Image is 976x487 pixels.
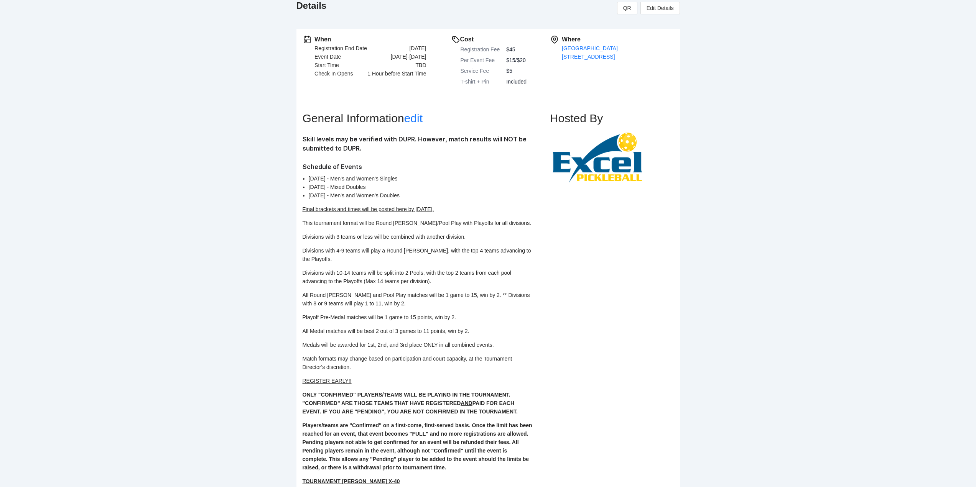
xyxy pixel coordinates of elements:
p: Playoff Pre-Medal matches will be 1 game to 15 points, win by 2. [303,313,533,321]
p: Medals will be awarded for 1st, 2nd, and 3rd place ONLY in all combined events. [303,341,533,349]
p: Match formats may change based on participation and court capacity, at the Tournament Director's ... [303,354,533,371]
span: QR [623,4,631,12]
button: QR [617,2,637,14]
td: Included [506,76,527,87]
div: 1 Hour before Start Time [367,69,426,78]
h2: General Information [303,112,550,125]
div: When [314,35,426,44]
u: REGISTER EARLY!! [303,378,352,384]
img: excel.png [550,131,646,184]
u: Final brackets and times will be posted here by [DATE]. [303,206,434,212]
p: All Round [PERSON_NAME] and Pool Play matches will be 1 game to 15, win by 2. ** Divisions with 8... [303,291,533,308]
span: Edit Details [647,4,674,12]
p: All Medal matches will be best 2 out of 3 games to 11 points, win by 2. [303,327,533,335]
p: Divisions with 3 teams or less will be combined with another division. [303,233,533,241]
div: Check In Opens [314,69,353,78]
td: $5 [506,66,527,76]
td: $45 [506,44,527,55]
button: Edit Details [640,2,680,14]
th: Registration Fee [460,44,506,55]
strong: Players/teams are "Confirmed" on a first-come, first-served basis. Once the limit has been reache... [303,422,532,471]
p: This tournament format will be Round [PERSON_NAME]/Pool Play with Playoffs for all divisions. [303,219,533,227]
th: Per Event Fee [460,55,506,66]
div: [DATE] [409,44,426,52]
li: [DATE] - Men's and Women's Singles [309,174,533,183]
div: Where [562,35,673,44]
strong: ONLY "CONFIRMED" PLAYERS/TEAMS WILL BE PLAYING IN THE TOURNAMENT. "CONFIRMED" ARE THOSE TEAMS THA... [303,392,518,415]
p: Divisions with 10-14 teams will be split into 2 Pools, with the top 2 teams from each pool advanc... [303,269,533,285]
h3: Schedule of Events [303,162,533,171]
div: Start Time [314,61,339,69]
a: edit [404,112,423,125]
div: Event Date [314,52,341,61]
th: T-shirt + Pin [460,76,506,87]
u: AND [461,400,472,406]
th: Service Fee [460,66,506,76]
div: TBD [416,61,426,69]
td: $15/$20 [506,55,527,66]
li: [DATE] - Mixed Doubles [309,183,533,191]
a: [GEOGRAPHIC_DATA][STREET_ADDRESS] [562,45,618,60]
u: TOURNAMENT [PERSON_NAME] X-40 [303,478,400,484]
div: Cost [460,35,527,44]
li: [DATE] - Men's and Women's Doubles [309,191,533,200]
h3: Skill levels may be verified with DUPR. However, match results will NOT be submitted to DUPR. [303,134,533,153]
div: [DATE]-[DATE] [391,52,426,61]
h2: Hosted By [550,112,674,125]
div: Registration End Date [314,44,367,52]
p: Divisions with 4-9 teams will play a Round [PERSON_NAME], with the top 4 teams advancing to the P... [303,246,533,263]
